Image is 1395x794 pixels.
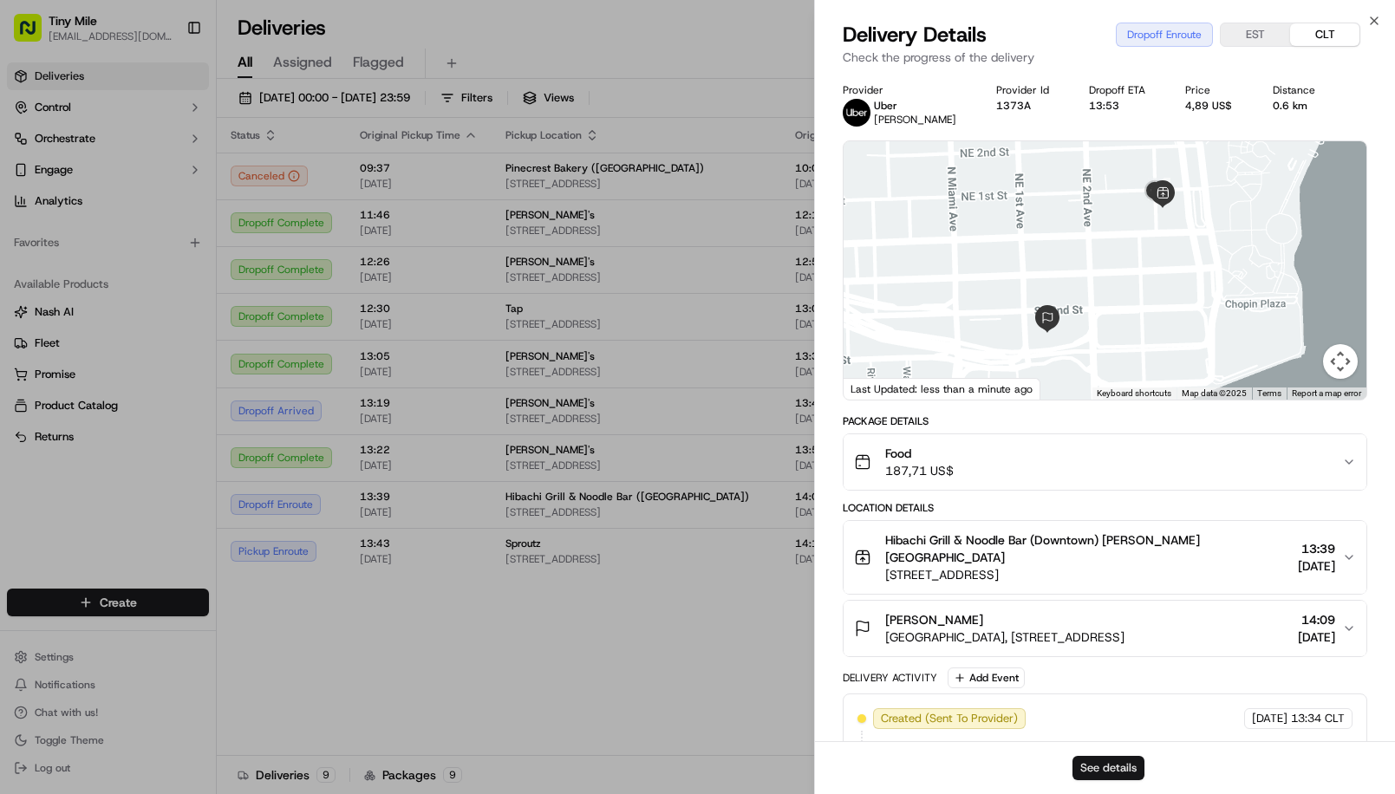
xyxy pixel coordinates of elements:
[59,166,284,183] div: Start new chat
[843,99,870,127] img: uber-new-logo.jpeg
[874,99,956,113] p: Uber
[844,378,1040,400] div: Last Updated: less than a minute ago
[147,253,160,267] div: 💻
[885,531,1291,566] span: Hibachi Grill & Noodle Bar (Downtown) [PERSON_NAME][GEOGRAPHIC_DATA]
[1221,23,1290,46] button: EST
[35,251,133,269] span: Knowledge Base
[17,166,49,197] img: 1736555255976-a54dd68f-1ca7-489b-9aae-adbdc363a1c4
[17,17,52,52] img: Nash
[1089,83,1157,97] div: Dropoff ETA
[1089,99,1157,113] div: 13:53
[1298,611,1335,628] span: 14:09
[1072,756,1144,780] button: See details
[122,293,210,307] a: Powered byPylon
[1257,388,1281,398] a: Terms (opens in new tab)
[17,253,31,267] div: 📗
[45,112,312,130] input: Got a question? Start typing here...
[885,628,1124,646] span: [GEOGRAPHIC_DATA], [STREET_ADDRESS]
[844,601,1366,656] button: [PERSON_NAME][GEOGRAPHIC_DATA], [STREET_ADDRESS]14:09[DATE]
[843,49,1367,66] p: Check the progress of the delivery
[848,377,905,400] a: Open this area in Google Maps (opens a new window)
[843,501,1367,515] div: Location Details
[17,69,316,97] p: Welcome 👋
[1290,23,1359,46] button: CLT
[1182,388,1247,398] span: Map data ©2025
[843,671,937,685] div: Delivery Activity
[1298,540,1335,557] span: 13:39
[874,113,956,127] span: [PERSON_NAME]
[1298,628,1335,646] span: [DATE]
[164,251,278,269] span: API Documentation
[295,171,316,192] button: Start new chat
[948,667,1025,688] button: Add Event
[996,83,1061,97] div: Provider Id
[996,99,1031,113] button: 1373A
[1273,83,1327,97] div: Distance
[1291,711,1345,726] span: 13:34 CLT
[1292,388,1361,398] a: Report a map error
[1323,344,1358,379] button: Map camera controls
[844,521,1366,594] button: Hibachi Grill & Noodle Bar (Downtown) [PERSON_NAME][GEOGRAPHIC_DATA][STREET_ADDRESS]13:39[DATE]
[844,434,1366,490] button: Food187,71 US$
[885,445,954,462] span: Food
[1185,83,1244,97] div: Price
[59,183,219,197] div: We're available if you need us!
[885,462,954,479] span: 187,71 US$
[881,711,1018,726] span: Created (Sent To Provider)
[1185,99,1244,113] div: 4,89 US$
[10,244,140,276] a: 📗Knowledge Base
[1252,711,1287,726] span: [DATE]
[140,244,285,276] a: 💻API Documentation
[843,414,1367,428] div: Package Details
[173,294,210,307] span: Pylon
[848,377,905,400] img: Google
[843,83,968,97] div: Provider
[1273,99,1327,113] div: 0.6 km
[885,566,1291,583] span: [STREET_ADDRESS]
[1097,387,1171,400] button: Keyboard shortcuts
[1298,557,1335,575] span: [DATE]
[885,611,983,628] span: [PERSON_NAME]
[843,21,987,49] span: Delivery Details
